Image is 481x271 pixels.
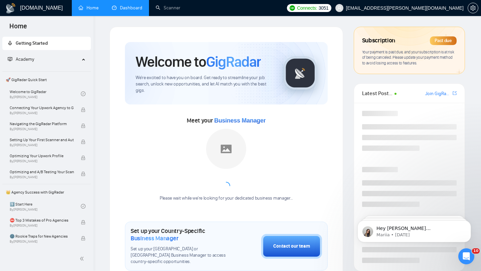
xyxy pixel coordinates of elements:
[10,159,74,163] span: By [PERSON_NAME]
[297,4,317,12] span: Connects:
[362,49,454,65] span: Your payment is past due, and your subscription is at risk of being canceled. Please update your ...
[81,107,86,112] span: lock
[10,169,74,175] span: Optimizing and A/B Testing Your Scanner for Better Results
[81,236,86,241] span: lock
[362,35,395,46] span: Subscription
[187,117,266,124] span: Meet your
[156,195,297,202] div: Please wait while we're looking for your dedicated business manager...
[453,90,457,96] span: export
[362,89,392,97] span: Latest Posts from the GigRadar Community
[10,240,74,244] span: By [PERSON_NAME]
[261,234,322,259] button: Contact our team
[4,21,32,35] span: Home
[430,36,457,45] div: Past due
[131,246,228,265] span: Set up your [GEOGRAPHIC_DATA] or [GEOGRAPHIC_DATA] Business Manager to access country-specific op...
[16,40,48,46] span: Getting Started
[8,56,34,62] span: Academy
[81,172,86,176] span: lock
[453,90,457,96] a: export
[112,5,142,11] a: dashboardDashboard
[3,186,90,199] span: 👑 Agency Success with GigRadar
[425,90,451,97] a: Join GigRadar Slack Community
[156,5,180,11] a: searchScanner
[81,220,86,225] span: lock
[10,127,74,131] span: By [PERSON_NAME]
[347,206,481,253] iframe: Intercom notifications message
[319,4,329,12] span: 3051
[273,243,310,250] div: Contact our team
[337,6,342,10] span: user
[2,37,91,50] li: Getting Started
[222,182,230,190] span: loading
[10,153,74,159] span: Optimizing Your Upwork Profile
[10,175,74,179] span: By [PERSON_NAME]
[81,123,86,128] span: lock
[10,199,81,214] a: 1️⃣ Start HereBy[PERSON_NAME]
[10,143,74,147] span: By [PERSON_NAME]
[468,5,478,11] a: setting
[81,140,86,144] span: lock
[472,248,480,254] span: 10
[3,73,90,86] span: 🚀 GigRadar Quick Start
[5,3,16,14] img: logo
[468,3,478,13] button: setting
[131,227,228,242] h1: Set up your Country-Specific
[79,255,86,262] span: double-left
[10,111,74,115] span: By [PERSON_NAME]
[8,57,12,61] span: fund-projection-screen
[78,5,99,11] a: homeHome
[10,217,74,224] span: ⛔ Top 3 Mistakes of Pro Agencies
[10,233,74,240] span: 🌚 Rookie Traps for New Agencies
[458,248,474,264] iframe: Intercom live chat
[10,120,74,127] span: Navigating the GigRadar Platform
[284,56,317,90] img: gigradar-logo.png
[206,53,261,71] span: GigRadar
[10,104,74,111] span: Connecting Your Upwork Agency to GigRadar
[131,235,178,242] span: Business Manager
[214,117,266,124] span: Business Manager
[81,156,86,160] span: lock
[81,204,86,209] span: check-circle
[10,137,74,143] span: Setting Up Your First Scanner and Auto-Bidder
[10,224,74,228] span: By [PERSON_NAME]
[81,91,86,96] span: check-circle
[136,75,273,94] span: We're excited to have you on board. Get ready to streamline your job search, unlock new opportuni...
[10,86,81,101] a: Welcome to GigRadarBy[PERSON_NAME]
[206,129,246,169] img: placeholder.png
[290,5,295,11] img: upwork-logo.png
[16,56,34,62] span: Academy
[136,53,261,71] h1: Welcome to
[8,41,12,45] span: rocket
[468,5,478,11] span: setting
